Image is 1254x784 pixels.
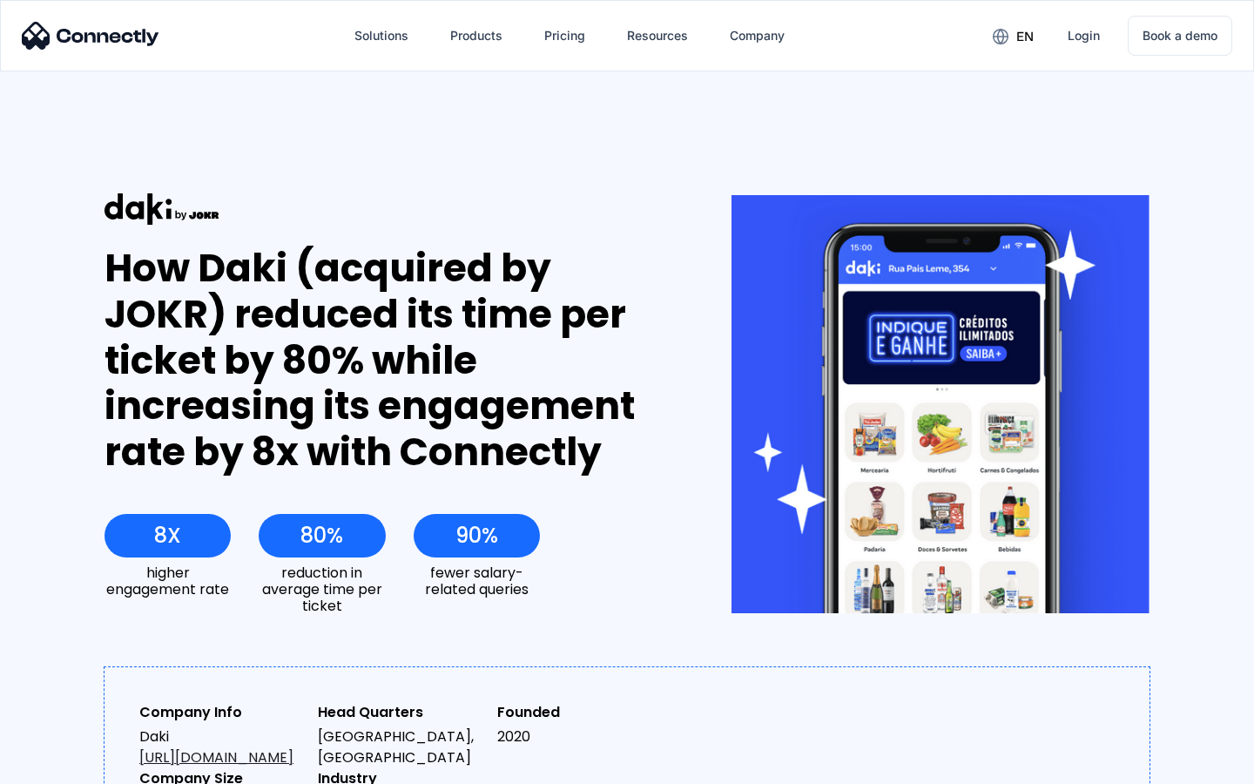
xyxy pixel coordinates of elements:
a: Pricing [530,15,599,57]
div: 90% [455,524,498,548]
div: higher engagement rate [104,564,231,598]
div: 2020 [497,727,662,747]
div: [GEOGRAPHIC_DATA], [GEOGRAPHIC_DATA] [318,727,482,768]
div: reduction in average time per ticket [259,564,385,615]
div: Daki [139,727,304,768]
div: 8X [154,524,181,548]
div: Company Info [139,702,304,723]
div: Solutions [354,24,408,48]
div: Products [450,24,502,48]
div: Login [1068,24,1100,48]
a: Login [1054,15,1114,57]
div: Founded [497,702,662,723]
div: Resources [627,24,688,48]
img: Connectly Logo [22,22,159,50]
aside: Language selected: English [17,754,104,778]
ul: Language list [35,754,104,778]
div: en [1016,24,1034,49]
div: Pricing [544,24,585,48]
a: [URL][DOMAIN_NAME] [139,747,293,767]
a: Book a demo [1128,16,1232,56]
div: Head Quarters [318,702,482,723]
div: Company [730,24,785,48]
div: 80% [300,524,343,548]
div: How Daki (acquired by JOKR) reduced its time per ticket by 80% while increasing its engagement ra... [104,246,668,476]
div: fewer salary-related queries [414,564,540,598]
